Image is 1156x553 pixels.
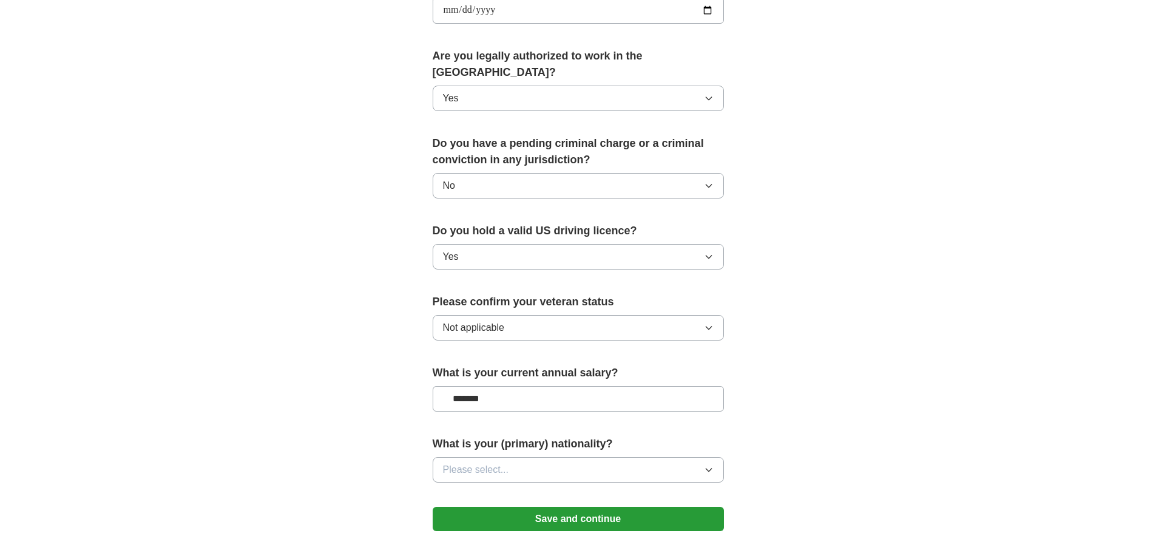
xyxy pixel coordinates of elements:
[443,249,459,264] span: Yes
[443,463,509,477] span: Please select...
[433,436,724,452] label: What is your (primary) nationality?
[433,48,724,81] label: Are you legally authorized to work in the [GEOGRAPHIC_DATA]?
[433,294,724,310] label: Please confirm your veteran status
[433,457,724,483] button: Please select...
[433,86,724,111] button: Yes
[433,223,724,239] label: Do you hold a valid US driving licence?
[433,365,724,381] label: What is your current annual salary?
[433,507,724,531] button: Save and continue
[433,135,724,168] label: Do you have a pending criminal charge or a criminal conviction in any jurisdiction?
[433,244,724,270] button: Yes
[433,315,724,341] button: Not applicable
[443,321,504,335] span: Not applicable
[433,173,724,198] button: No
[443,178,455,193] span: No
[443,91,459,106] span: Yes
